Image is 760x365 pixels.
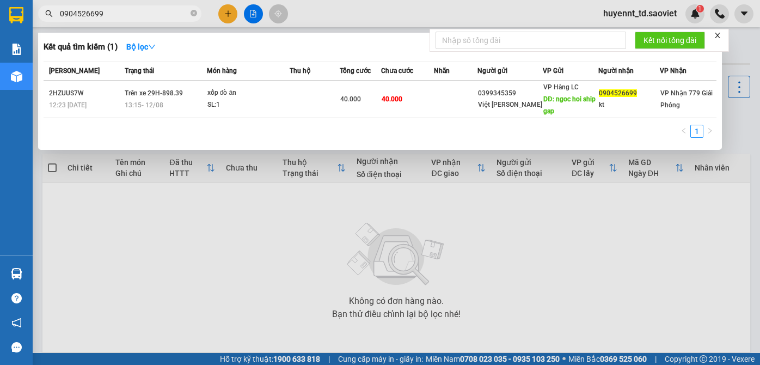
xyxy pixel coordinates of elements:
[478,99,542,111] div: Việt [PERSON_NAME]
[381,67,413,75] span: Chưa cước
[714,32,721,39] span: close
[598,67,634,75] span: Người nhận
[11,71,22,82] img: warehouse-icon
[49,67,100,75] span: [PERSON_NAME]
[703,125,716,138] button: right
[9,7,23,23] img: logo-vxr
[290,67,310,75] span: Thu hộ
[45,10,53,17] span: search
[191,10,197,16] span: close-circle
[677,125,690,138] li: Previous Page
[635,32,705,49] button: Kết nối tổng đài
[434,67,450,75] span: Nhãn
[643,34,696,46] span: Kết nối tổng đài
[703,125,716,138] li: Next Page
[49,101,87,109] span: 12:23 [DATE]
[125,67,154,75] span: Trạng thái
[690,125,703,138] li: 1
[599,89,637,97] span: 0904526699
[11,268,22,279] img: warehouse-icon
[660,67,687,75] span: VP Nhận
[125,101,163,109] span: 13:15 - 12/08
[11,318,22,328] span: notification
[691,125,703,137] a: 1
[543,95,596,115] span: DĐ: ngoc hoi ship gap
[125,89,183,97] span: Trên xe 29H-898.39
[49,88,121,99] div: 2HZUUS7W
[191,9,197,19] span: close-circle
[44,41,118,53] h3: Kết quả tìm kiếm ( 1 )
[543,83,579,91] span: VP Hàng LC
[11,44,22,55] img: solution-icon
[681,127,687,134] span: left
[11,293,22,303] span: question-circle
[207,67,237,75] span: Món hàng
[478,88,542,99] div: 0399345359
[207,87,289,99] div: xốp đò ăn
[543,67,563,75] span: VP Gửi
[660,89,713,109] span: VP Nhận 779 Giải Phóng
[207,99,289,111] div: SL: 1
[340,67,371,75] span: Tổng cước
[60,8,188,20] input: Tìm tên, số ĐT hoặc mã đơn
[11,342,22,352] span: message
[599,99,660,111] div: kt
[477,67,507,75] span: Người gửi
[382,95,402,103] span: 40.000
[126,42,156,51] strong: Bộ lọc
[707,127,713,134] span: right
[677,125,690,138] button: left
[148,43,156,51] span: down
[118,38,164,56] button: Bộ lọcdown
[436,32,626,49] input: Nhập số tổng đài
[340,95,361,103] span: 40.000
